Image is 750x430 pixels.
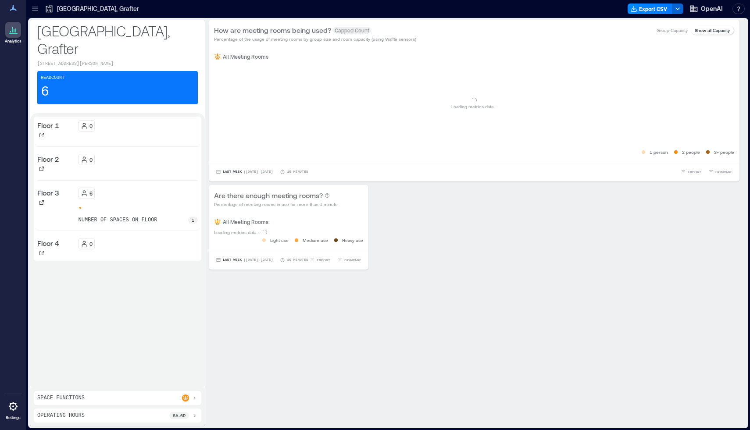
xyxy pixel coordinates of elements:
[303,237,328,244] p: Medium use
[89,122,93,129] p: 0
[192,217,194,224] p: 1
[173,412,186,419] p: 8a - 6p
[682,149,700,156] p: 2 people
[37,188,59,198] p: Floor 3
[57,4,139,13] p: [GEOGRAPHIC_DATA], Grafter
[3,396,24,423] a: Settings
[37,60,198,68] p: [STREET_ADDRESS][PERSON_NAME]
[41,75,64,82] p: Headcount
[37,22,198,57] p: [GEOGRAPHIC_DATA], Grafter
[628,4,672,14] button: Export CSV
[214,256,275,264] button: Last Week |[DATE]-[DATE]
[6,415,21,420] p: Settings
[287,257,308,263] p: 15 minutes
[657,27,688,34] p: Group Capacity
[89,190,93,197] p: 6
[679,167,703,176] button: EXPORT
[37,238,59,249] p: Floor 4
[317,257,330,263] span: EXPORT
[715,169,732,174] span: COMPARE
[2,19,24,46] a: Analytics
[41,83,49,101] p: 6
[214,229,260,236] p: Loading metrics data ...
[37,154,59,164] p: Floor 2
[223,218,268,225] p: All Meeting Rooms
[308,256,332,264] button: EXPORT
[333,27,371,34] span: Capped Count
[336,256,363,264] button: COMPARE
[270,237,289,244] p: Light use
[687,2,725,16] button: OpenAI
[37,120,59,131] p: Floor 1
[214,201,338,208] p: Percentage of meeting rooms in use for more than 1 minute
[214,25,331,36] p: How are meeting rooms being used?
[344,257,361,263] span: COMPARE
[695,27,730,34] p: Show all Capacity
[37,394,85,402] p: Space Functions
[451,103,497,110] p: Loading metrics data ...
[650,149,668,156] p: 1 person
[214,167,275,176] button: Last Week |[DATE]-[DATE]
[89,156,93,163] p: 0
[214,36,416,43] p: Percentage of the usage of meeting rooms by group size and room capacity (using Waffle sensors)
[89,240,93,247] p: 0
[714,149,734,156] p: 3+ people
[287,169,308,174] p: 15 minutes
[5,39,21,44] p: Analytics
[688,169,701,174] span: EXPORT
[707,167,734,176] button: COMPARE
[342,237,363,244] p: Heavy use
[214,190,323,201] p: Are there enough meeting rooms?
[701,4,723,13] span: OpenAI
[37,412,85,419] p: Operating Hours
[223,53,268,60] p: All Meeting Rooms
[79,217,157,224] p: number of spaces on floor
